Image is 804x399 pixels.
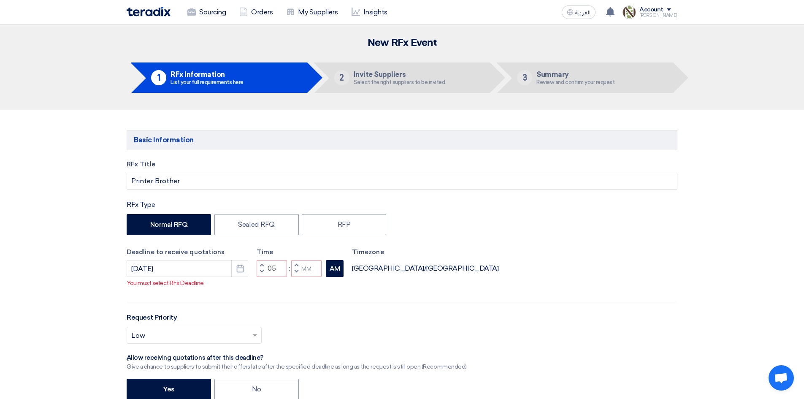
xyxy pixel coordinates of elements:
label: Normal RFQ [127,214,211,235]
label: Deadline to receive quotations [127,247,248,257]
p: You must select RFx Deadline [127,279,677,288]
div: ِAllow receiving quotations after this deadline? [127,354,467,362]
div: List your full requirements here [171,79,244,85]
input: Hours [257,260,287,277]
button: AM [326,260,344,277]
h2: New RFx Event [127,37,677,49]
div: [PERSON_NAME] [639,13,677,18]
a: My Suppliers [279,3,344,22]
label: RFx Title [127,160,677,169]
div: Give a chance to suppliers to submit their offers late after the specified deadline as long as th... [127,362,467,371]
h5: Basic Information [127,130,677,149]
label: RFP [302,214,386,235]
div: Open chat [769,365,794,391]
div: : [287,263,291,274]
input: Minutes [291,260,322,277]
div: 3 [517,70,532,85]
div: Review and confirm your request [536,79,615,85]
img: Screenshot___1756930143446.png [623,5,636,19]
div: RFx Type [127,200,677,210]
button: العربية [562,5,596,19]
label: Time [257,247,344,257]
input: yyyy-mm-dd [127,260,248,277]
div: 1 [151,70,166,85]
label: Timezone [352,247,498,257]
div: 2 [334,70,349,85]
a: Insights [345,3,394,22]
a: Orders [233,3,279,22]
label: Sealed RFQ [214,214,299,235]
div: [GEOGRAPHIC_DATA]/[GEOGRAPHIC_DATA] [352,263,498,274]
label: Request Priority [127,312,177,323]
input: e.g. New ERP System, Server Visualization Project... [127,173,677,190]
h5: Invite Suppliers [354,71,445,78]
h5: Summary [536,71,615,78]
div: Select the right suppliers to be invited [354,79,445,85]
span: العربية [575,10,590,16]
a: Sourcing [181,3,233,22]
h5: RFx Information [171,71,244,78]
img: Teradix logo [127,7,171,16]
div: Account [639,6,663,14]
